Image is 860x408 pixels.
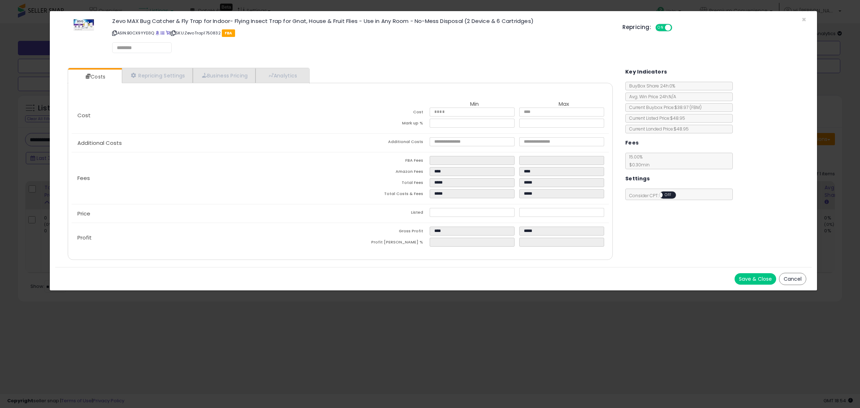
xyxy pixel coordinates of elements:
th: Min [430,101,519,108]
img: 51l4dL0c5PL._SL60_.jpg [73,18,95,32]
a: All offer listings [161,30,164,36]
p: ASIN: B0CX9YYD3Q | SKU: ZevoTrap1750832 [112,27,612,39]
a: Costs [68,70,121,84]
span: OFF [671,25,683,31]
p: Profit [72,235,340,241]
h3: Zevo MAX Bug Catcher & Fly Trap for Indoor- Flying Insect Trap for Gnat, House & Fruit Flies - Us... [112,18,612,24]
td: Mark up % [340,119,430,130]
a: Repricing Settings [122,68,193,83]
button: Save & Close [735,273,776,285]
span: 15.00 % [626,154,650,168]
a: Analytics [255,68,309,83]
span: Current Landed Price: $48.95 [626,126,689,132]
span: Consider CPT: [626,193,685,199]
span: OFF [663,192,674,198]
a: Business Pricing [193,68,255,83]
h5: Fees [625,138,639,147]
td: Total Fees [340,178,430,189]
span: Current Listed Price: $48.95 [626,115,685,121]
a: BuyBox page [156,30,159,36]
td: Amazon Fees [340,167,430,178]
h5: Settings [625,174,650,183]
span: BuyBox Share 24h: 0% [626,83,675,89]
td: Listed [340,208,430,219]
span: × [802,14,806,25]
span: FBA [222,29,235,37]
button: Cancel [779,273,806,285]
td: Gross Profit [340,227,430,238]
span: $0.30 min [626,162,650,168]
h5: Key Indicators [625,67,667,76]
td: Additional Costs [340,137,430,148]
a: Your listing only [166,30,170,36]
span: Avg. Win Price 24h: N/A [626,94,676,100]
th: Max [519,101,609,108]
td: Cost [340,108,430,119]
p: Price [72,211,340,217]
td: Profit [PERSON_NAME] % [340,238,430,249]
p: Additional Costs [72,140,340,146]
span: $38.97 [674,104,702,110]
span: ON [656,25,665,31]
h5: Repricing: [622,24,651,30]
td: Total Costs & Fees [340,189,430,200]
span: Current Buybox Price: [626,104,702,110]
td: FBA Fees [340,156,430,167]
span: ( FBM ) [689,104,702,110]
p: Fees [72,175,340,181]
p: Cost [72,113,340,118]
